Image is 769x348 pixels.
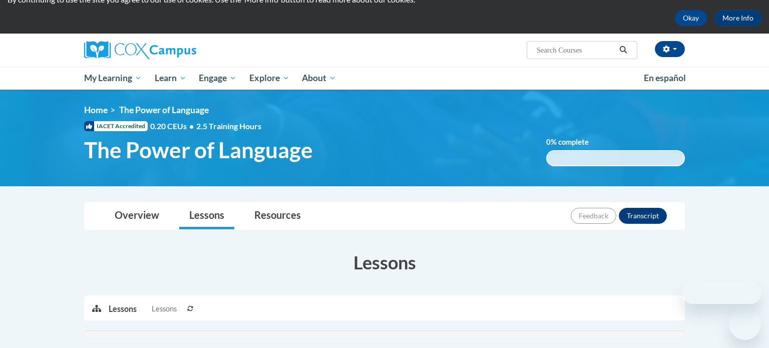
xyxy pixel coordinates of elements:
span: En español [644,73,686,83]
button: Okay [675,10,707,26]
div: Main menu [69,67,700,90]
a: En español [637,68,692,89]
span: Learn [155,72,186,84]
button: Account Settings [655,41,685,57]
a: Resources [244,203,311,229]
span: IACET Accredited [84,121,148,131]
img: Cox Campus [84,41,196,59]
a: Overview [105,203,169,229]
span: The Power of Language [119,105,209,115]
span: About [302,72,336,84]
iframe: Message from company [682,282,761,304]
span: Explore [249,72,289,84]
a: Engage [192,67,243,90]
a: My Learning [78,67,148,90]
a: Explore [243,67,296,90]
input: Search Courses [536,44,616,56]
span: 0 [546,138,551,146]
iframe: Button to launch messaging window [729,308,761,340]
span: • [189,121,194,131]
button: Transcript [619,208,667,224]
button: Search [616,44,631,56]
a: About [296,67,343,90]
a: Learn [148,67,193,90]
span: My Learning [84,72,142,84]
a: More Info [714,10,761,26]
span: The Power of Language [84,137,313,163]
label: % complete [546,137,604,148]
h3: Lessons [84,250,685,275]
p: Lessons [109,303,137,314]
span: Engage [199,72,236,84]
span: 2.5 Training Hours [196,121,261,131]
span: 0.20 CEUs [150,121,196,132]
a: Home [84,105,108,115]
span: Lessons [152,303,177,314]
a: Lessons [179,203,234,229]
button: Feedback [571,208,616,224]
a: Cox Campus [84,41,274,59]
